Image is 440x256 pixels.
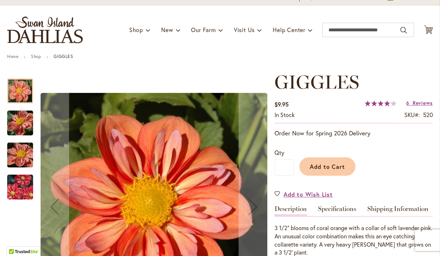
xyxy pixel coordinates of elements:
[54,54,73,59] strong: GIGGLES
[423,111,433,119] div: 520
[7,71,40,103] div: GIGGLES
[191,26,216,33] span: Our Farm
[406,99,433,106] a: 6 Reviews
[7,17,83,43] a: store logo
[299,157,355,176] button: Add to Cart
[275,190,333,198] a: Add to Wish List
[161,26,173,33] span: New
[31,54,41,59] a: Shop
[234,26,255,33] span: Visit Us
[310,163,345,170] span: Add to Cart
[275,111,295,119] div: Availability
[283,190,333,198] span: Add to Wish List
[7,54,18,59] a: Home
[275,129,433,138] p: Order Now for Spring 2026 Delivery
[318,206,356,216] a: Specifications
[129,26,143,33] span: Shop
[406,99,409,106] span: 6
[273,26,305,33] span: Help Center
[275,111,295,118] span: In stock
[275,206,307,216] a: Description
[413,99,433,106] span: Reviews
[367,206,428,216] a: Shipping Information
[7,167,33,199] div: GIGGLES
[7,103,40,135] div: GIGGLES
[7,135,40,167] div: GIGGLES
[404,111,420,118] strong: SKU
[5,230,26,251] iframe: Launch Accessibility Center
[275,149,284,156] span: Qty
[275,71,359,93] span: GIGGLES
[275,100,289,108] span: $9.95
[365,100,396,106] div: 84%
